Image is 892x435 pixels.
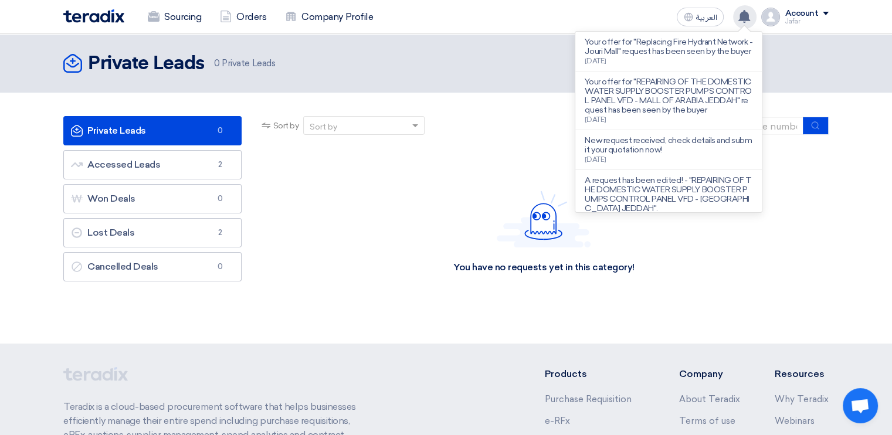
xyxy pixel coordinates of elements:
[213,159,227,171] span: 2
[545,394,632,405] a: Purchase Requisition
[679,416,735,426] a: Terms of use
[63,9,124,23] img: Teradix logo
[63,150,242,179] a: Accessed Leads2
[211,4,276,30] a: Orders
[696,13,717,22] span: العربية
[545,367,644,381] li: Products
[497,191,591,247] img: Hello
[585,115,606,124] span: [DATE]
[785,9,818,19] div: Account
[585,136,752,155] p: New request received, check details and submit your quotation now!
[761,8,780,26] img: profile_test.png
[585,155,606,164] span: [DATE]
[213,227,227,239] span: 2
[679,367,740,381] li: Company
[775,367,829,381] li: Resources
[276,4,382,30] a: Company Profile
[585,38,752,56] p: Your offer for "Replacing Fire Hydrant Network - Jouri Mall" request has been seen by the buyer
[679,394,740,405] a: About Teradix
[213,261,227,273] span: 0
[775,394,829,405] a: Why Teradix
[677,8,724,26] button: العربية
[213,125,227,137] span: 0
[63,184,242,213] a: Won Deals0
[88,52,205,76] h2: Private Leads
[453,261,635,274] div: You have no requests yet in this category!
[585,176,752,213] p: A request has been edited! - "REPAIRING OF THE DOMESTIC WATER SUPPLY BOOSTER PUMPS CONTROL PANEL ...
[214,58,220,69] span: 0
[585,57,606,65] span: [DATE]
[775,416,815,426] a: Webinars
[63,252,242,281] a: Cancelled Deals0
[63,218,242,247] a: Lost Deals2
[785,18,829,25] div: Jafar
[63,116,242,145] a: Private Leads0
[585,77,752,115] p: Your offer for "REPAIRING OF THE DOMESTIC WATER SUPPLY BOOSTER PUMPS CONTROL PANEL VFD - MALL OF ...
[545,416,570,426] a: e-RFx
[214,57,275,70] span: Private Leads
[843,388,878,423] div: دردشة مفتوحة
[138,4,211,30] a: Sourcing
[213,193,227,205] span: 0
[273,120,299,132] span: Sort by
[310,121,337,133] div: Sort by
